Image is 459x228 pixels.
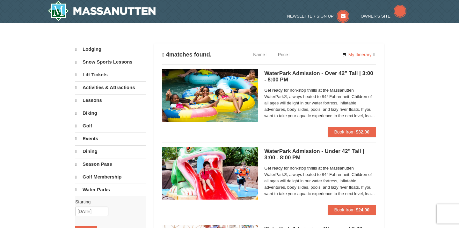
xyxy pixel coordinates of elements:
[361,14,407,19] a: Owner's Site
[248,48,273,61] a: Name
[75,43,146,55] a: Lodging
[75,199,142,205] label: Starting
[162,69,258,122] img: 6619917-1563-e84d971f.jpg
[361,14,391,19] span: Owner's Site
[75,158,146,170] a: Season Pass
[75,184,146,196] a: Water Parks
[264,148,376,161] h5: WaterPark Admission - Under 42” Tall | 3:00 - 8:00 PM
[328,127,376,137] button: Book from $32.00
[75,107,146,119] a: Biking
[273,48,296,61] a: Price
[287,14,334,19] span: Newsletter Sign Up
[75,81,146,94] a: Activities & Attractions
[75,171,146,183] a: Golf Membership
[75,94,146,106] a: Lessons
[334,207,354,212] span: Book from
[264,87,376,119] span: Get ready for non-stop thrills at the Massanutten WaterPark®, always heated to 84° Fahrenheit. Ch...
[48,1,156,21] img: Massanutten Resort Logo
[356,207,369,212] strong: $24.00
[75,56,146,68] a: Snow Sports Lessons
[338,50,379,59] a: My Itinerary
[48,1,156,21] a: Massanutten Resort
[264,165,376,197] span: Get ready for non-stop thrills at the Massanutten WaterPark®, always heated to 84° Fahrenheit. Ch...
[264,70,376,83] h5: WaterPark Admission - Over 42” Tall | 3:00 - 8:00 PM
[75,133,146,145] a: Events
[75,120,146,132] a: Golf
[328,205,376,215] button: Book from $24.00
[334,129,354,134] span: Book from
[287,14,350,19] a: Newsletter Sign Up
[75,145,146,157] a: Dining
[75,69,146,81] a: Lift Tickets
[356,129,369,134] strong: $32.00
[162,147,258,200] img: 6619917-1391-b04490f2.jpg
